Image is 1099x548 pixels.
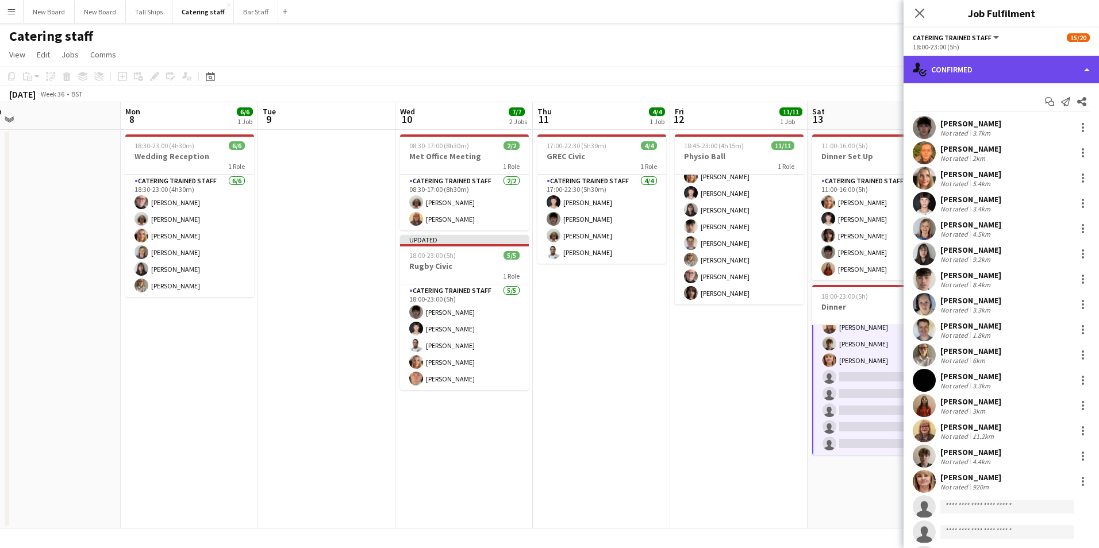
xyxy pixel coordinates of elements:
span: 11 [536,113,552,126]
div: Not rated [940,457,970,466]
span: 5/5 [504,251,520,260]
div: 920m [970,483,991,491]
app-card-role: Catering trained staff6/618:30-23:00 (4h30m)[PERSON_NAME][PERSON_NAME][PERSON_NAME][PERSON_NAME][... [125,175,254,297]
span: 18:00-23:00 (5h) [821,292,868,300]
span: 10 [398,113,415,126]
a: View [5,47,30,62]
div: Confirmed [904,56,1099,83]
span: Catering trained staff [913,33,992,42]
div: BST [71,90,83,98]
span: Week 36 [38,90,67,98]
span: 6/6 [237,107,253,116]
button: Bar Staff [234,1,278,23]
div: [PERSON_NAME] [940,321,1001,331]
a: Comms [86,47,121,62]
app-card-role: Catering trained staff5/511:00-16:00 (5h)[PERSON_NAME][PERSON_NAME][PERSON_NAME][PERSON_NAME][PER... [812,175,941,280]
div: Not rated [940,255,970,264]
span: Jobs [62,49,79,60]
app-job-card: 18:30-23:00 (4h30m)6/6Wedding Reception1 RoleCatering trained staff6/618:30-23:00 (4h30m)[PERSON_... [125,134,254,297]
div: Not rated [940,306,970,314]
h3: GREC Civic [537,151,666,161]
div: 2 Jobs [509,117,527,126]
button: Catering trained staff [913,33,1001,42]
div: Not rated [940,432,970,441]
div: 1 Job [237,117,252,126]
span: 4/4 [641,141,657,150]
span: 11/11 [779,107,802,116]
h3: Dinner Set Up [812,151,941,161]
span: 2/2 [504,141,520,150]
div: [PERSON_NAME] [940,472,1001,483]
div: Not rated [940,154,970,163]
div: Not rated [940,129,970,137]
div: Not rated [940,331,970,339]
div: 4.5km [970,230,993,238]
span: 11/11 [771,141,794,150]
div: 11.2km [970,432,996,441]
app-card-role: Catering trained staff2/208:30-17:00 (8h30m)[PERSON_NAME][PERSON_NAME] [400,175,529,230]
div: [PERSON_NAME] [940,396,1001,407]
span: 12 [673,113,684,126]
span: View [9,49,25,60]
span: Sat [812,106,825,117]
span: 7/7 [509,107,525,116]
h3: Met Office Meeting [400,151,529,161]
button: Catering staff [172,1,234,23]
div: [PERSON_NAME] [940,245,1001,255]
app-job-card: 18:45-23:00 (4h15m)11/11Physio Ball1 Role[PERSON_NAME][PERSON_NAME][PERSON_NAME][PERSON_NAME][PER... [675,134,804,304]
span: Comms [90,49,116,60]
app-job-card: 17:00-22:30 (5h30m)4/4GREC Civic1 RoleCatering trained staff4/417:00-22:30 (5h30m)[PERSON_NAME][P... [537,134,666,264]
span: 1 Role [503,272,520,280]
div: 3.7km [970,129,993,137]
span: 18:45-23:00 (4h15m) [684,141,744,150]
span: 11:00-16:00 (5h) [821,141,868,150]
span: 6/6 [229,141,245,150]
div: Not rated [940,356,970,365]
div: Not rated [940,204,970,213]
div: [PERSON_NAME] [940,447,1001,457]
a: Jobs [57,47,83,62]
span: Mon [125,106,140,117]
span: 1 Role [503,162,520,171]
div: Updated [400,235,529,244]
app-job-card: Updated18:00-23:00 (5h)5/5Rugby Civic1 RoleCatering trained staff5/518:00-23:00 (5h)[PERSON_NAME]... [400,235,529,390]
app-card-role: [PERSON_NAME][PERSON_NAME][PERSON_NAME][PERSON_NAME][PERSON_NAME][PERSON_NAME][PERSON_NAME][PERSO... [675,99,804,304]
div: 3.4km [970,204,993,213]
span: 18:00-23:00 (5h) [409,251,456,260]
app-job-card: 11:00-16:00 (5h)5/5Dinner Set Up1 RoleCatering trained staff5/511:00-16:00 (5h)[PERSON_NAME][PERS... [812,134,941,280]
div: 6km [970,356,987,365]
a: Edit [32,47,55,62]
div: Not rated [940,483,970,491]
span: Edit [37,49,50,60]
div: Not rated [940,280,970,289]
div: 18:00-23:00 (5h) [913,43,1090,51]
div: 9.2km [970,255,993,264]
div: [DATE] [9,88,36,100]
button: New Board [75,1,126,23]
span: Wed [400,106,415,117]
div: [PERSON_NAME] [940,346,1001,356]
span: 1 Role [778,162,794,171]
div: 08:30-17:00 (8h30m)2/2Met Office Meeting1 RoleCatering trained staff2/208:30-17:00 (8h30m)[PERSON... [400,134,529,230]
span: 4/4 [649,107,665,116]
button: New Board [24,1,75,23]
div: [PERSON_NAME] [940,422,1001,432]
app-card-role: Catering trained staff4/417:00-22:30 (5h30m)[PERSON_NAME][PERSON_NAME][PERSON_NAME][PERSON_NAME] [537,175,666,264]
h3: Dinner [812,302,941,312]
app-job-card: 18:00-23:00 (5h)15/20Dinner1 Role[PERSON_NAME][PERSON_NAME][PERSON_NAME][PERSON_NAME][PERSON_NAME] [812,285,941,455]
span: 18:30-23:00 (4h30m) [135,141,194,150]
div: Not rated [940,381,970,390]
h3: Job Fulfilment [904,6,1099,21]
div: 3.3km [970,306,993,314]
span: 15/20 [1067,33,1090,42]
div: 2km [970,154,987,163]
span: Thu [537,106,552,117]
span: Fri [675,106,684,117]
div: Not rated [940,407,970,415]
div: 1 Job [650,117,664,126]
